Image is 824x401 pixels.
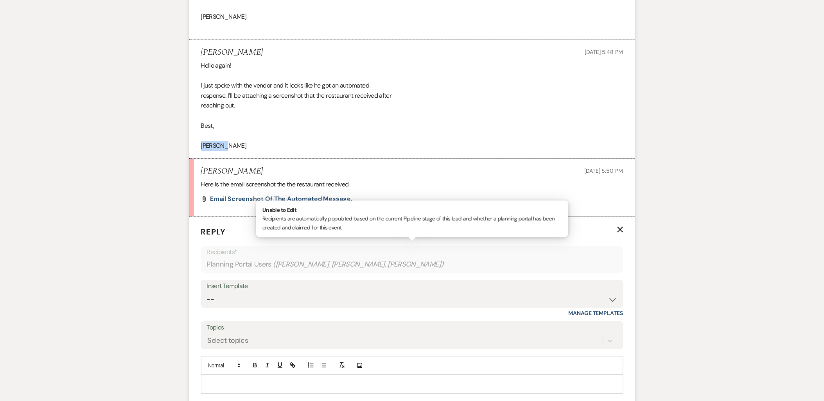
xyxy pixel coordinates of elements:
span: [DATE] 5:50 PM [584,167,623,174]
a: Manage Templates [569,310,623,317]
strong: Unable to Edit [262,206,296,213]
span: [DATE] 5:48 PM [585,48,623,55]
div: Select topics [208,335,248,346]
label: Topics [207,322,618,333]
p: Recipients are automatically populated based on the current Pipeline stage of this lead and wheth... [262,206,562,232]
p: Here is the email screenshot the the restaurant received. [201,179,623,190]
p: Recipients* [207,247,618,257]
h5: [PERSON_NAME] [201,166,263,176]
span: ( [PERSON_NAME], [PERSON_NAME], [PERSON_NAME] ) [273,259,444,270]
span: Reply [201,227,226,237]
h5: [PERSON_NAME] [201,48,263,57]
div: Insert Template [207,281,618,292]
a: Email Screenshot of the automated message. [210,196,353,202]
span: Email Screenshot of the automated message. [210,195,353,203]
div: Planning Portal Users [207,257,618,272]
div: Hello again! I just spoke with the vendor and it looks like he got an automated response. I’ll be... [201,61,623,150]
